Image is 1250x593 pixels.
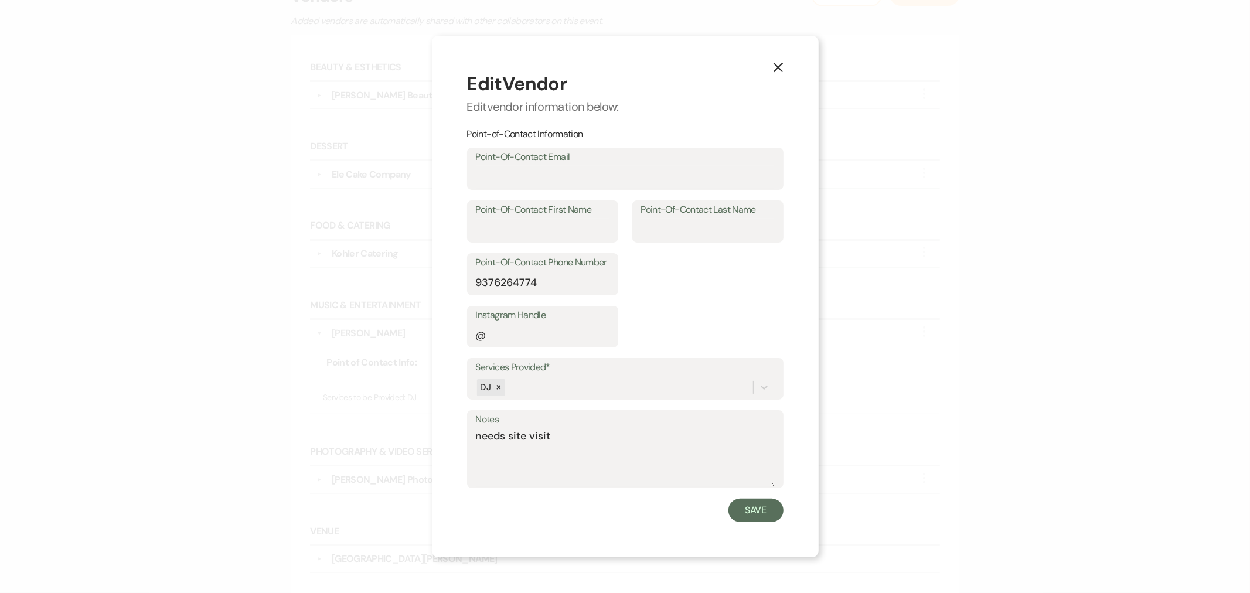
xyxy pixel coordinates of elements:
label: Services Provided* [476,359,775,376]
div: @ [476,328,486,343]
label: Instagram Handle [476,307,609,324]
p: Edit vendor information below: [467,97,784,116]
h3: Point-of-Contact Information [467,128,784,141]
label: Notes [476,411,775,428]
textarea: needs site visit [476,428,775,487]
h2: Edit Vendor [467,71,784,97]
label: Point-Of-Contact Email [476,149,775,166]
label: Point-Of-Contact Last Name [641,202,775,219]
label: Point-Of-Contact Phone Number [476,254,609,271]
button: Save [728,499,784,522]
div: DJ [477,379,493,396]
label: Point-Of-Contact First Name [476,202,609,219]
